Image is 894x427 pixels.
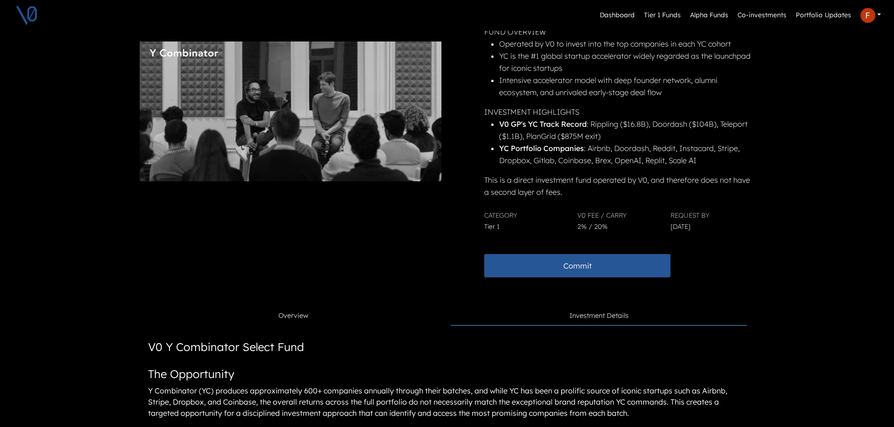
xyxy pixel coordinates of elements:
img: Profile [860,8,875,23]
span: The Opportunity [148,367,234,381]
a: Alpha Funds [686,7,732,24]
span: [DATE] [670,222,691,231]
li: YC is the #1 global startup accelerator widely regarded as the launchpad for iconic startups [499,50,752,74]
span: Overview [278,311,308,321]
li: : Airbnb, Doordash, Reddit, Instacard, Stripe, Dropbox, Gitlab, Coinbase, Brex, OpenAI, Replit, S... [499,142,752,166]
p: INVESTMENT HIGHLIGHTS [484,106,752,118]
img: V0 logo [15,4,38,27]
a: Tier 1 Funds [640,7,684,24]
li: : Rippling ($16.8B), Doordash ($104B), Teleport ($1.1B), PlanGrid ($875M exit) [499,118,752,142]
strong: YC Portfolio Companies [499,144,584,153]
span: Tier 1 [484,222,500,231]
span: Category [484,211,517,220]
p: FUND OVERVIEW [484,26,752,38]
a: Portfolio Updates [792,7,855,24]
a: Dashboard [596,7,638,24]
img: Fund Logo [149,49,219,58]
span: V0 Fee / Carry [577,211,627,220]
img: yc.png [140,41,441,181]
a: Co-investments [734,7,790,24]
strong: V0 GP's YC Track Record [499,119,587,129]
span: Request By [670,211,710,220]
span: Investment Details [569,311,629,321]
p: This is a direct investment fund operated by V0, and therefore does not have a second layer of fees. [484,174,752,198]
div: Y Combinator (YC) produces approximately 600+ companies annually through their batches, and while... [147,384,747,420]
li: Operated by V0 to invest into the top companies in each YC cohort [499,38,752,50]
li: Intensive accelerator model with deep founder network, alumni ecosystem, and unrivaled early-stag... [499,74,752,98]
span: 2% / 20% [577,222,608,231]
button: Commit [484,254,670,277]
span: V0 Y Combinator Select Fund [148,340,304,354]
